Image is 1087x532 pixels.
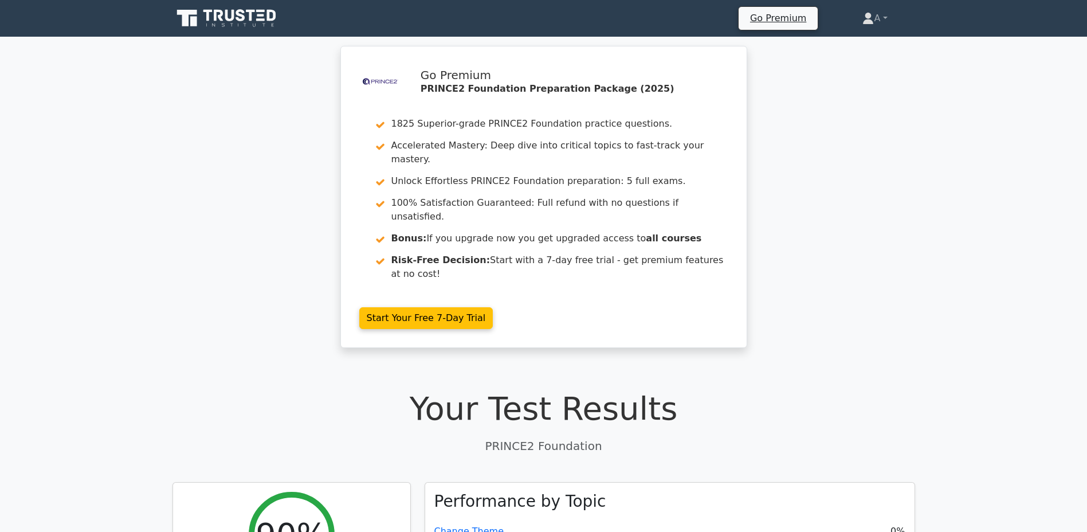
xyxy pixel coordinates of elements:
h1: Your Test Results [172,389,915,428]
a: Start Your Free 7-Day Trial [359,307,493,329]
a: A [835,7,915,30]
h3: Performance by Topic [434,492,606,511]
a: Go Premium [743,10,813,26]
p: PRINCE2 Foundation [172,437,915,455]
